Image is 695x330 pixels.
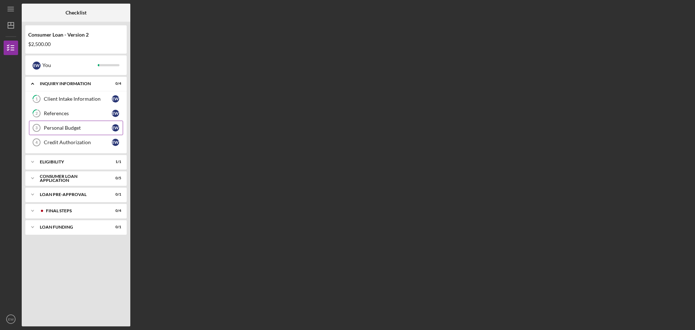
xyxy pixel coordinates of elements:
tspan: 2 [35,111,38,116]
div: 0 / 1 [108,192,121,197]
div: Personal Budget [44,125,112,131]
div: Loan Pre-Approval [40,192,103,197]
div: Consumer Loan - Version 2 [28,32,124,38]
div: E W [33,62,41,70]
div: E W [112,124,119,131]
text: EW [8,317,14,321]
b: Checklist [66,10,87,16]
div: Inquiry Information [40,82,103,86]
tspan: 3 [35,126,38,130]
a: 3Personal BudgetEW [29,121,123,135]
div: Loan Funding [40,225,103,229]
div: 0 / 4 [108,82,121,86]
tspan: 4 [35,140,38,145]
div: E W [112,110,119,117]
a: 1Client Intake InformationEW [29,92,123,106]
a: 2ReferencesEW [29,106,123,121]
div: Consumer Loan Application [40,174,103,183]
div: Credit Authorization [44,139,112,145]
div: 0 / 5 [108,176,121,180]
button: EW [4,312,18,326]
div: $2,500.00 [28,41,124,47]
div: 1 / 1 [108,160,121,164]
div: FINAL STEPS [46,209,103,213]
a: 4Credit AuthorizationEW [29,135,123,150]
div: Client Intake Information [44,96,112,102]
div: 0 / 4 [108,209,121,213]
div: E W [112,95,119,103]
div: You [42,59,98,71]
div: E W [112,139,119,146]
div: References [44,110,112,116]
div: 0 / 1 [108,225,121,229]
tspan: 1 [35,97,38,101]
div: Eligibility [40,160,103,164]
